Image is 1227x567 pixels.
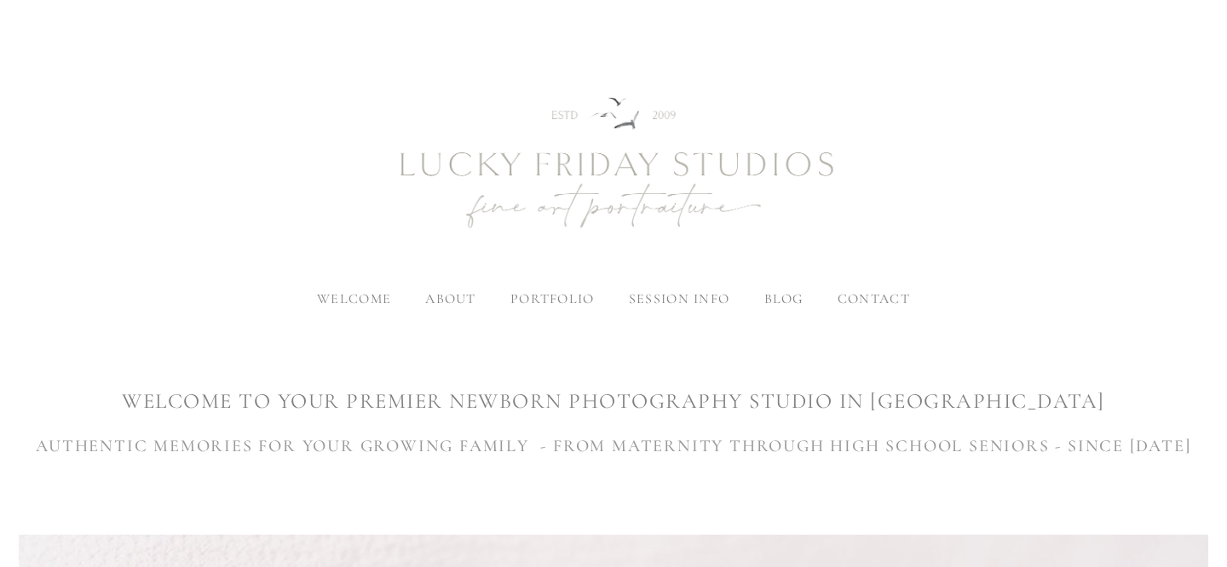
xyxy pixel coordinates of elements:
[764,290,804,307] a: blog
[19,433,1209,459] h3: AUTHENTIC MEMORIES FOR YOUR GROWING FAMILY - FROM MATERNITY THROUGH HIGH SCHOOL SENIORS - SINCE [...
[425,290,475,307] label: about
[317,290,391,307] a: welcome
[510,290,595,307] label: portfolio
[838,290,910,307] a: contact
[19,387,1209,416] h1: WELCOME TO YOUR premier newborn photography studio IN [GEOGRAPHIC_DATA]
[307,37,920,292] img: Newborn Photography Denver | Lucky Friday Studios
[629,290,729,307] label: session info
